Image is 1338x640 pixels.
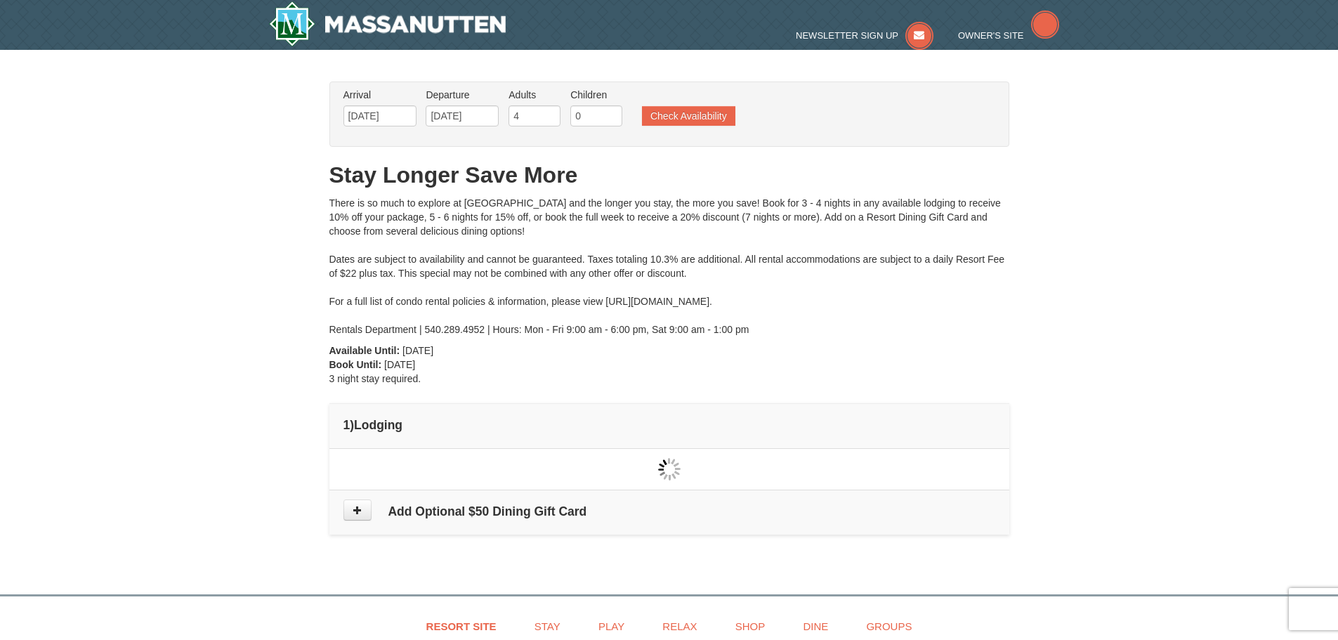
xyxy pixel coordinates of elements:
[350,418,354,432] span: )
[384,359,415,370] span: [DATE]
[329,196,1009,337] div: There is so much to explore at [GEOGRAPHIC_DATA] and the longer you stay, the more you save! Book...
[329,161,1009,189] h1: Stay Longer Save More
[658,458,681,481] img: wait gif
[329,345,400,356] strong: Available Until:
[329,359,382,370] strong: Book Until:
[570,88,622,102] label: Children
[509,88,560,102] label: Adults
[343,418,995,432] h4: 1 Lodging
[426,88,499,102] label: Departure
[269,1,506,46] img: Massanutten Resort Logo
[642,106,735,126] button: Check Availability
[402,345,433,356] span: [DATE]
[958,30,1059,41] a: Owner's Site
[269,1,506,46] a: Massanutten Resort
[343,88,417,102] label: Arrival
[796,30,898,41] span: Newsletter Sign Up
[343,504,995,518] h4: Add Optional $50 Dining Gift Card
[329,373,421,384] span: 3 night stay required.
[958,30,1024,41] span: Owner's Site
[796,30,933,41] a: Newsletter Sign Up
